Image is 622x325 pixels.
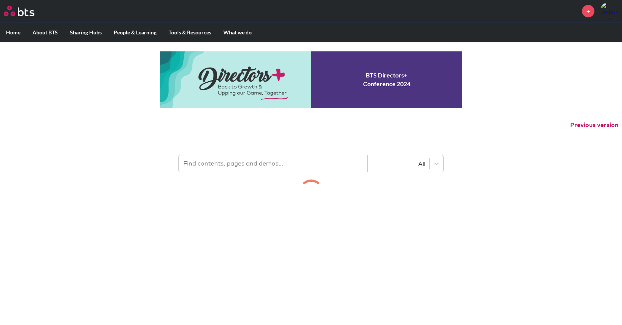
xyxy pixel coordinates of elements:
[371,159,425,168] div: All
[108,23,162,42] label: People & Learning
[26,23,64,42] label: About BTS
[64,23,108,42] label: Sharing Hubs
[582,5,594,17] a: +
[162,23,217,42] label: Tools & Resources
[600,2,618,20] a: Profile
[179,155,368,172] input: Find contents, pages and demos...
[4,6,34,16] img: BTS Logo
[160,51,462,108] a: Conference 2024
[570,121,618,129] button: Previous version
[217,23,258,42] label: What we do
[4,6,48,16] a: Go home
[600,2,618,20] img: Joshua Duffill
